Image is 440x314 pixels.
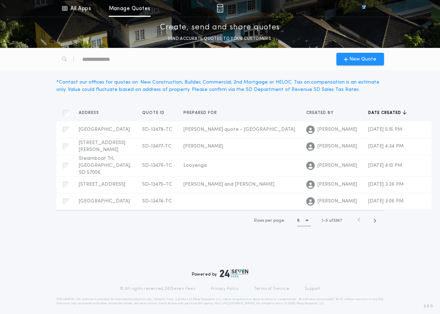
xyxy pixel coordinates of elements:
span: [DATE] 4:10 PM [368,163,402,168]
span: Prepared for [183,110,218,116]
span: [PERSON_NAME] [183,144,223,149]
span: [PERSON_NAME] quote - [GEOGRAPHIC_DATA] [183,127,295,132]
span: SD-13475-TC [142,182,172,187]
span: Steamboat Trl, [GEOGRAPHIC_DATA], SD 57006 [79,156,131,175]
span: [PERSON_NAME] [317,162,357,169]
a: Privacy Policy [211,286,239,292]
span: Rows per page: [254,219,285,223]
span: [PERSON_NAME] [317,143,357,150]
div: Powered by [192,269,249,278]
a: [URL][DOMAIN_NAME] [221,302,255,305]
span: 5 [326,219,328,223]
span: [PERSON_NAME] [317,181,357,188]
span: of 3367 [329,217,342,224]
img: vs-icon [349,5,378,12]
button: Created by [306,109,339,116]
span: Looyenga [183,163,207,168]
span: [DATE] 4:34 PM [368,144,404,149]
h1: 5 [297,217,300,224]
img: img [217,4,223,13]
span: Address [79,110,100,116]
span: [DATE] 3:06 PM [368,199,404,204]
span: SD-13476-TC [142,163,172,168]
span: [PERSON_NAME] [317,126,357,133]
span: [GEOGRAPHIC_DATA] [79,199,130,204]
span: [PERSON_NAME] [317,198,357,205]
button: Date created [368,109,406,116]
span: [STREET_ADDRESS][PERSON_NAME] [79,140,125,152]
span: [DATE] 3:26 PM [368,182,404,187]
span: [GEOGRAPHIC_DATA] [79,127,130,132]
span: SD-13477-TC [142,144,172,149]
span: SD-13478-TC [142,127,172,132]
span: Date created [368,110,403,116]
p: DISCLAIMER: This estimate is provided for informational purposes only. 24|Seven Fees, a product o... [56,297,384,306]
span: New Quote [349,56,376,63]
p: Create, send and share quotes [160,22,280,33]
span: 1 [322,219,323,223]
button: Address [79,109,104,116]
button: Quote ID [142,109,170,116]
img: logo [220,269,249,278]
span: [DATE] 5:15 PM [368,127,402,132]
a: Support [305,286,320,292]
span: 3.8.0 [424,303,433,309]
a: Terms of Service [254,286,289,292]
div: * Contact our offices for quotes on: New Construction, Builder, Commercial, 2nd Mortgage or HELOC... [56,79,384,93]
button: New Quote [336,53,384,65]
span: Created by [306,110,335,116]
p: SEND ACCURATE QUOTES TO YOUR CUSTOMERS. [168,35,272,42]
span: SD-13474-TC [142,199,172,204]
button: 5 [297,215,311,226]
span: [STREET_ADDRESS] [79,182,125,187]
span: [PERSON_NAME] and [PERSON_NAME] [183,182,274,187]
span: Quote ID [142,110,166,116]
p: © All rights reserved. 24|Seven Fees [120,286,195,292]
